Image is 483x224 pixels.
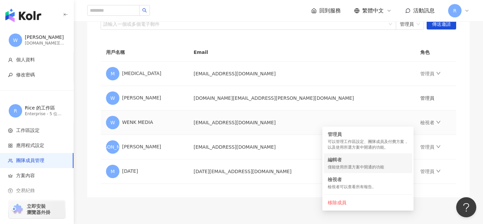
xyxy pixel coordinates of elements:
img: logo [5,9,41,22]
span: R [14,107,17,115]
th: 用戶名稱 [101,43,188,62]
span: W [13,36,18,44]
span: 方案內容 [16,172,35,179]
div: 移除成員 [328,199,408,206]
td: [DATE][EMAIL_ADDRESS][DOMAIN_NAME] [188,159,415,184]
div: [MEDICAL_DATA] [106,67,183,80]
th: 角色 [415,43,456,62]
span: W [110,94,115,102]
div: 管理員 [328,131,408,138]
div: 編輯者 [328,156,408,163]
span: 回到服務 [319,7,341,14]
td: [EMAIL_ADDRESS][DOMAIN_NAME] [188,110,415,135]
span: 傳送邀請 [432,19,451,30]
div: [PERSON_NAME] [25,34,65,41]
div: Enterprise - 5 位成員 [25,111,65,117]
span: 立即安裝 瀏覽器外掛 [27,203,50,215]
div: [DATE] [106,165,183,178]
span: 繁體中文 [362,7,384,14]
a: 管理員 [420,144,440,150]
td: [DOMAIN_NAME][EMAIL_ADDRESS][PERSON_NAME][DOMAIN_NAME] [188,86,415,110]
span: 活動訊息 [413,7,435,14]
div: WENK MEDIA [106,116,183,129]
a: 管理員 [420,169,440,174]
td: [EMAIL_ADDRESS][DOMAIN_NAME] [188,62,415,86]
th: Email [188,43,415,62]
a: 管理員 [420,71,440,76]
div: 可以管理工作區設定、團隊成員及付費方案，以及使用所選方案中開通的功能。 [328,139,408,150]
td: [EMAIL_ADDRESS][DOMAIN_NAME] [188,135,415,159]
div: 檢視者 [328,176,408,183]
div: [PERSON_NAME] [106,91,183,105]
div: [DOMAIN_NAME][EMAIL_ADDRESS][PERSON_NAME][DOMAIN_NAME] [25,41,65,46]
span: down [436,169,441,173]
img: chrome extension [11,204,24,215]
span: user [8,58,13,62]
a: chrome extension立即安裝 瀏覽器外掛 [9,200,65,218]
span: appstore [8,143,13,148]
span: 修改密碼 [16,72,35,78]
span: 應用程式設定 [16,142,44,149]
span: key [8,73,13,77]
span: [PERSON_NAME] [93,143,132,151]
span: M [111,168,115,175]
span: 個人資料 [16,57,35,63]
a: 回到服務 [311,7,341,14]
span: search [142,8,147,13]
button: 傳送邀請 [427,19,456,29]
span: M [111,70,115,77]
div: 檢視者可以查看所有報告。 [328,184,408,190]
span: W [110,119,115,126]
span: down [436,71,441,76]
span: 管理員 [400,19,420,29]
span: 工作區設定 [16,127,40,134]
div: [PERSON_NAME] [106,140,183,154]
a: 檢視者 [420,120,440,125]
td: 管理員 [415,86,456,110]
span: down [436,120,441,125]
span: 團隊成員管理 [16,157,44,164]
div: Rice 的工作區 [25,105,65,111]
span: R [453,7,457,14]
iframe: Help Scout Beacon - Open [456,197,476,217]
div: 僅能使用所選方案中開通的功能 [328,164,408,170]
span: down [436,144,441,149]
